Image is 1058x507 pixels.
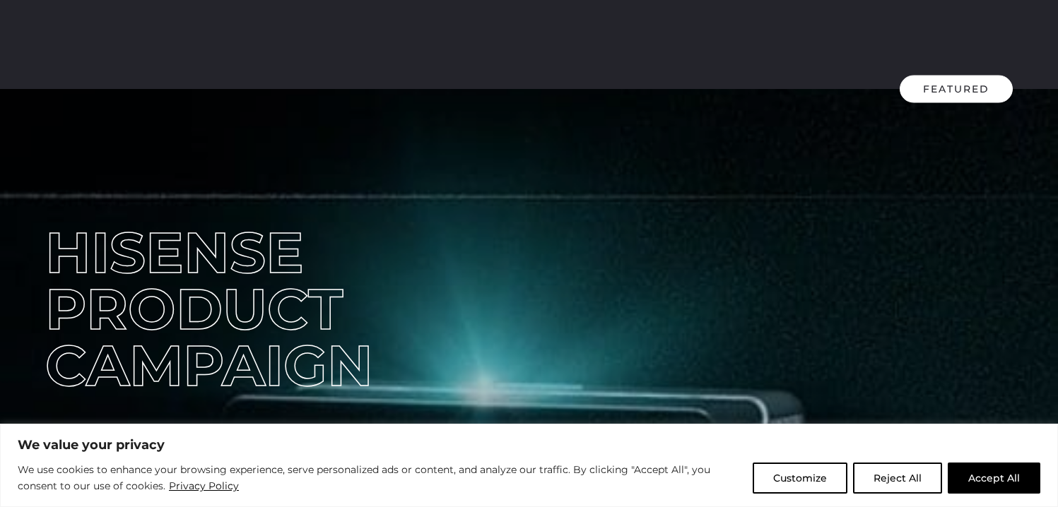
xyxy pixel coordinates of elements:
[168,477,240,494] a: Privacy Policy
[753,463,847,494] button: Customize
[853,463,942,494] button: Reject All
[45,225,519,394] div: Hisense Product Campaign
[948,463,1040,494] button: Accept All
[18,436,1040,453] p: We value your privacy
[900,76,1013,103] div: Featured
[18,462,742,495] p: We use cookies to enhance your browsing experience, serve personalized ads or content, and analyz...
